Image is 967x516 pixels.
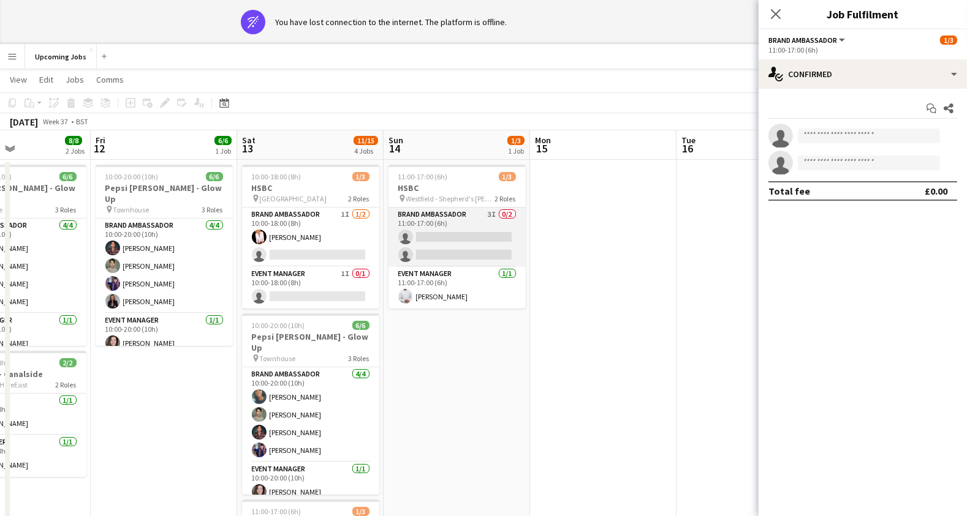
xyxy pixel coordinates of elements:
[59,358,77,367] span: 2/2
[5,72,32,88] a: View
[96,74,124,85] span: Comms
[389,267,526,308] app-card-role: Event Manager1/111:00-17:00 (6h)[PERSON_NAME]
[387,141,403,155] span: 14
[354,136,378,145] span: 11/15
[352,507,370,516] span: 1/3
[759,59,967,89] div: Confirmed
[252,321,305,330] span: 10:00-20:00 (10h)
[508,146,524,155] div: 1 Job
[389,208,526,267] app-card-role: Brand Ambassador3I0/211:00-17:00 (6h)
[242,165,379,308] app-job-card: 10:00-18:00 (8h)1/3HSBC [GEOGRAPHIC_DATA]2 RolesBrand Ambassador1I1/210:00-18:00 (8h)[PERSON_NAME...
[105,172,159,181] span: 10:00-20:00 (10h)
[40,117,71,126] span: Week 37
[768,36,847,45] button: Brand Ambassador
[240,141,256,155] span: 13
[96,313,233,355] app-card-role: Event Manager1/110:00-20:00 (10h)[PERSON_NAME]
[495,194,516,203] span: 2 Roles
[349,194,370,203] span: 2 Roles
[242,331,379,353] h3: Pepsi [PERSON_NAME] - Glow Up
[759,6,967,22] h3: Job Fulfilment
[389,135,403,146] span: Sun
[768,45,957,54] div: 11:00-17:00 (6h)
[389,182,526,193] h3: HSBC
[215,146,231,155] div: 1 Job
[96,219,233,313] app-card-role: Brand Ambassador4/410:00-20:00 (10h)[PERSON_NAME][PERSON_NAME][PERSON_NAME][PERSON_NAME]
[681,135,696,146] span: Tue
[260,194,327,203] span: [GEOGRAPHIC_DATA]
[507,136,525,145] span: 1/3
[242,267,379,308] app-card-role: Event Manager1I0/110:00-18:00 (8h)
[76,117,88,126] div: BST
[499,172,516,181] span: 1/3
[39,74,53,85] span: Edit
[275,17,507,28] div: You have lost connection to the internet. The platform is offline.
[96,182,233,204] h3: Pepsi [PERSON_NAME] - Glow Up
[260,354,296,363] span: Townhouse
[56,205,77,214] span: 3 Roles
[66,74,84,85] span: Jobs
[940,36,957,45] span: 1/3
[352,172,370,181] span: 1/3
[214,136,232,145] span: 6/6
[242,462,379,504] app-card-role: Event Manager1/110:00-20:00 (10h)[PERSON_NAME]
[349,354,370,363] span: 3 Roles
[202,205,223,214] span: 3 Roles
[10,116,38,128] div: [DATE]
[59,172,77,181] span: 6/6
[94,141,105,155] span: 12
[113,205,150,214] span: Townhouse
[10,74,27,85] span: View
[535,135,551,146] span: Mon
[354,146,377,155] div: 4 Jobs
[66,146,85,155] div: 2 Jobs
[96,165,233,346] app-job-card: 10:00-20:00 (10h)6/6Pepsi [PERSON_NAME] - Glow Up Townhouse3 RolesBrand Ambassador4/410:00-20:00 ...
[252,507,301,516] span: 11:00-17:00 (6h)
[242,313,379,495] app-job-card: 10:00-20:00 (10h)6/6Pepsi [PERSON_NAME] - Glow Up Townhouse3 RolesBrand Ambassador4/410:00-20:00 ...
[398,172,448,181] span: 11:00-17:00 (6h)
[65,136,82,145] span: 8/8
[242,208,379,267] app-card-role: Brand Ambassador1I1/210:00-18:00 (8h)[PERSON_NAME]
[242,182,379,193] h3: HSBC
[768,185,810,197] div: Total fee
[25,45,97,69] button: Upcoming Jobs
[61,72,89,88] a: Jobs
[533,141,551,155] span: 15
[352,321,370,330] span: 6/6
[206,172,223,181] span: 6/6
[56,380,77,389] span: 2 Roles
[680,141,696,155] span: 16
[96,135,105,146] span: Fri
[252,172,301,181] span: 10:00-18:00 (8h)
[242,135,256,146] span: Sat
[925,185,947,197] div: £0.00
[406,194,495,203] span: Westfield - Shepherd's [PERSON_NAME]
[34,72,58,88] a: Edit
[91,72,129,88] a: Comms
[389,165,526,308] app-job-card: 11:00-17:00 (6h)1/3HSBC Westfield - Shepherd's [PERSON_NAME]2 RolesBrand Ambassador3I0/211:00-17:...
[242,367,379,462] app-card-role: Brand Ambassador4/410:00-20:00 (10h)[PERSON_NAME][PERSON_NAME][PERSON_NAME][PERSON_NAME]
[768,36,837,45] span: Brand Ambassador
